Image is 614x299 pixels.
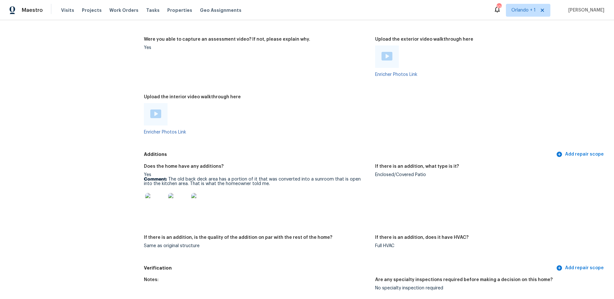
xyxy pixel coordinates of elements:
[144,37,310,42] h5: Were you able to capture an assessment video? If not, please explain why.
[557,264,604,272] span: Add repair scope
[144,45,370,50] div: Yes
[144,177,167,182] b: Comment:
[146,8,160,12] span: Tasks
[61,7,74,13] span: Visits
[375,164,459,169] h5: If there is an addition, what type is it?
[144,278,159,282] h5: Notes:
[200,7,241,13] span: Geo Assignments
[144,265,555,271] h5: Verification
[555,149,606,160] button: Add repair scope
[167,7,192,13] span: Properties
[511,7,536,13] span: Orlando + 1
[150,109,161,118] img: Play Video
[375,244,601,248] div: Full HVAC
[382,52,392,61] img: Play Video
[566,7,604,13] span: [PERSON_NAME]
[150,109,161,119] a: Play Video
[144,130,186,134] a: Enricher Photos Link
[144,177,370,186] p: The old back deck area has a portion of it that was converted into a sunroom that is open into th...
[144,235,332,240] h5: If there is an addition, is the quality of the addition on par with the rest of the home?
[375,173,601,177] div: Enclosed/Covered Patio
[375,278,553,282] h5: Are any specialty inspections required before making a decision on this home?
[497,4,501,10] div: 102
[109,7,138,13] span: Work Orders
[144,244,370,248] div: Same as original structure
[382,52,392,61] a: Play Video
[144,151,555,158] h5: Additions
[144,173,370,217] div: Yes
[82,7,102,13] span: Projects
[375,286,601,290] div: No specialty inspection required
[22,7,43,13] span: Maestro
[375,72,417,77] a: Enricher Photos Link
[375,37,473,42] h5: Upload the exterior video walkthrough here
[555,262,606,274] button: Add repair scope
[557,150,604,158] span: Add repair scope
[144,164,224,169] h5: Does the home have any additions?
[375,235,468,240] h5: If there is an addition, does it have HVAC?
[144,95,241,99] h5: Upload the interior video walkthrough here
